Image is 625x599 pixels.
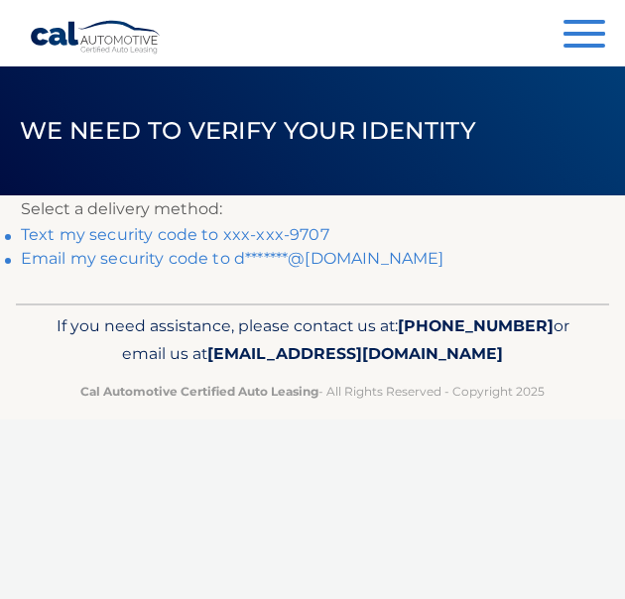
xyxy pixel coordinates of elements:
button: Menu [563,20,605,53]
a: Text my security code to xxx-xxx-9707 [21,225,329,244]
strong: Cal Automotive Certified Auto Leasing [80,384,318,399]
p: If you need assistance, please contact us at: or email us at [46,312,580,369]
a: Email my security code to d*******@[DOMAIN_NAME] [21,249,444,268]
span: [EMAIL_ADDRESS][DOMAIN_NAME] [207,344,503,363]
a: Cal Automotive [30,20,162,55]
p: - All Rights Reserved - Copyright 2025 [46,381,580,402]
span: [PHONE_NUMBER] [398,316,554,335]
p: Select a delivery method: [21,195,604,223]
span: We need to verify your identity [20,116,476,145]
